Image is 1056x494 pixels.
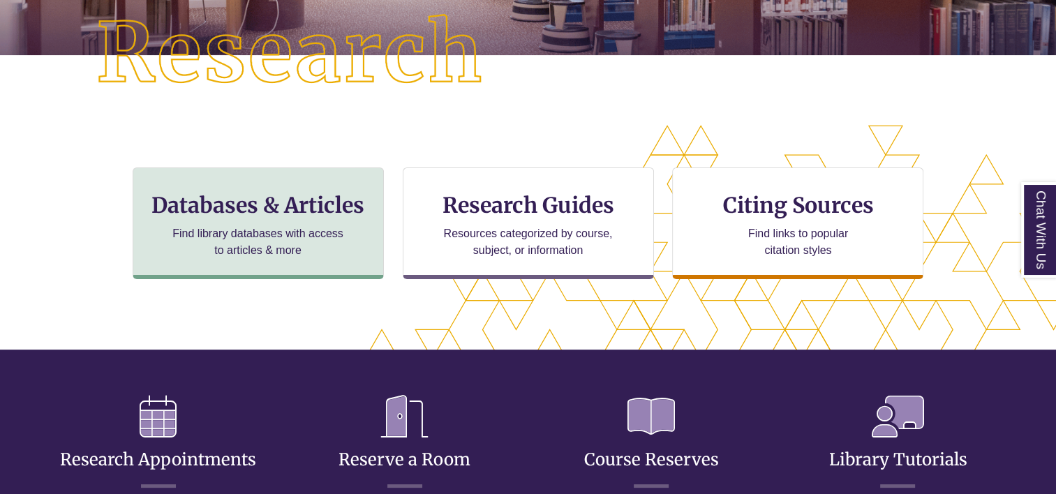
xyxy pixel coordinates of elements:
p: Find links to popular citation styles [730,225,866,259]
h3: Citing Sources [713,192,884,218]
p: Find library databases with access to articles & more [167,225,349,259]
a: Back to Top [1000,215,1053,234]
a: Databases & Articles Find library databases with access to articles & more [133,167,384,279]
h3: Research Guides [415,192,642,218]
a: Research Guides Resources categorized by course, subject, or information [403,167,654,279]
p: Resources categorized by course, subject, or information [437,225,619,259]
a: Course Reserves [584,415,719,470]
a: Citing Sources Find links to popular citation styles [672,167,923,279]
h3: Databases & Articles [144,192,372,218]
a: Reserve a Room [339,415,470,470]
a: Library Tutorials [828,415,967,470]
a: Research Appointments [60,415,256,470]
